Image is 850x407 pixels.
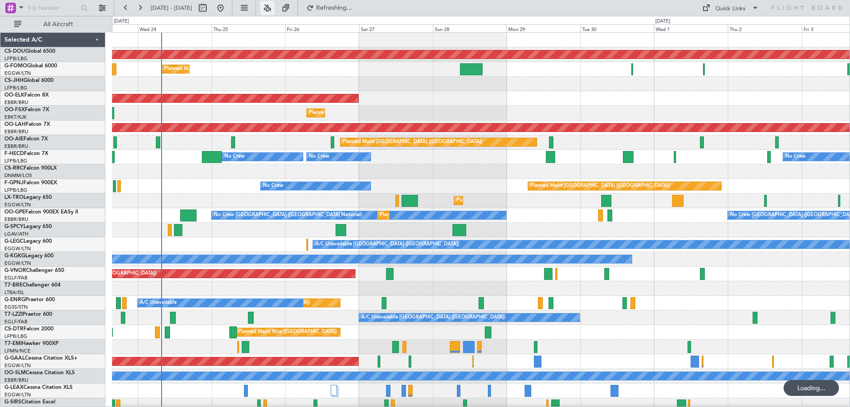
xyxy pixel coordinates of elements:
a: EBBR/BRU [4,216,28,223]
a: EBBR/BRU [4,377,28,384]
span: All Aircraft [23,21,93,27]
a: EGLF/FAB [4,318,27,325]
a: OO-SLMCessna Citation XLS [4,370,75,376]
button: All Aircraft [10,17,96,31]
span: F-GPNJ [4,180,23,186]
div: Quick Links [715,4,746,13]
a: G-VNORChallenger 650 [4,268,64,273]
a: OO-LAHFalcon 7X [4,122,50,127]
a: OO-ELKFalcon 8X [4,93,49,98]
a: G-LEAXCessna Citation XLS [4,385,73,390]
div: Planned Maint [GEOGRAPHIC_DATA] ([GEOGRAPHIC_DATA]) [164,62,304,76]
span: OO-SLM [4,370,26,376]
div: No Crew [785,150,806,163]
span: G-LEGC [4,239,23,244]
span: G-GAAL [4,356,25,361]
span: G-ENRG [4,297,25,302]
div: Thu 2 [728,24,802,32]
span: F-HECD [4,151,24,156]
a: LFPB/LBG [4,55,27,62]
span: G-KGKG [4,253,25,259]
a: LFPB/LBG [4,85,27,91]
a: EGGW/LTN [4,362,31,369]
span: OO-GPE [4,209,25,215]
div: [DATE] [655,18,670,25]
div: [DATE] [114,18,129,25]
div: Planned Maint Sofia [112,326,157,339]
span: OO-FSX [4,107,25,112]
div: No Crew [GEOGRAPHIC_DATA] ([GEOGRAPHIC_DATA] National) [214,209,362,222]
a: EGGW/LTN [4,70,31,77]
a: EGLF/FAB [4,275,27,281]
div: Planned Maint Nice ([GEOGRAPHIC_DATA]) [238,326,337,339]
span: [DATE] - [DATE] [151,4,192,12]
a: EBKT/KJK [4,114,27,120]
span: G-SPCY [4,224,23,229]
span: OO-ELK [4,93,24,98]
div: Planned Maint [GEOGRAPHIC_DATA] ([GEOGRAPHIC_DATA]) [456,194,596,207]
a: G-ENRGPraetor 600 [4,297,55,302]
div: Sun 28 [433,24,507,32]
a: G-KGKGLegacy 600 [4,253,54,259]
div: Loading... [784,380,839,396]
a: F-HECDFalcon 7X [4,151,48,156]
div: No Crew [224,150,245,163]
div: A/C Unavailable [GEOGRAPHIC_DATA] ([GEOGRAPHIC_DATA]) [361,311,505,324]
a: EGSS/STN [4,304,28,310]
a: EGGW/LTN [4,260,31,267]
span: G-FOMO [4,63,27,69]
a: LX-TROLegacy 650 [4,195,52,200]
a: G-FOMOGlobal 6000 [4,63,57,69]
a: G-LEGCLegacy 600 [4,239,52,244]
span: OO-LAH [4,122,26,127]
a: F-GPNJFalcon 900EX [4,180,57,186]
div: Planned Maint [GEOGRAPHIC_DATA] ([GEOGRAPHIC_DATA] National) [380,209,540,222]
a: LFMN/NCE [4,348,31,354]
div: Mon 29 [506,24,580,32]
a: T7-EMIHawker 900XP [4,341,58,346]
a: DNMM/LOS [4,172,32,179]
div: Wed 24 [138,24,212,32]
a: G-GAALCessna Citation XLS+ [4,356,77,361]
a: EGGW/LTN [4,202,31,208]
div: A/C Unavailable [140,296,177,310]
div: Planned Maint [GEOGRAPHIC_DATA] ([GEOGRAPHIC_DATA]) [530,179,670,193]
a: LFPB/LBG [4,187,27,194]
a: G-SIRSCitation Excel [4,399,55,405]
span: CS-RRC [4,166,23,171]
div: Planned Maint [GEOGRAPHIC_DATA] ([GEOGRAPHIC_DATA]) [343,136,482,149]
button: Quick Links [698,1,763,15]
a: LFPB/LBG [4,333,27,340]
div: A/C Unavailable [GEOGRAPHIC_DATA] ([GEOGRAPHIC_DATA]) [315,238,459,251]
a: CS-DTRFalcon 2000 [4,326,54,332]
span: G-SIRS [4,399,21,405]
span: LX-TRO [4,195,23,200]
input: Trip Number [27,1,78,15]
div: No Crew [309,150,329,163]
span: CS-DTR [4,326,23,332]
a: EBBR/BRU [4,143,28,150]
a: T7-BREChallenger 604 [4,283,61,288]
div: Thu 25 [212,24,286,32]
a: OO-GPEFalcon 900EX EASy II [4,209,78,215]
span: CS-DOU [4,49,25,54]
span: Refreshing... [316,5,353,11]
span: T7-EMI [4,341,22,346]
div: Sat 27 [359,24,433,32]
a: LTBA/ISL [4,289,24,296]
a: CS-JHHGlobal 6000 [4,78,54,83]
a: CS-DOUGlobal 6500 [4,49,55,54]
div: No Crew [263,179,283,193]
span: G-LEAX [4,385,23,390]
div: Wed 1 [654,24,728,32]
a: OO-AIEFalcon 7X [4,136,48,142]
div: Planned Maint Kortrijk-[GEOGRAPHIC_DATA] [309,106,412,120]
a: EGGW/LTN [4,245,31,252]
span: G-VNOR [4,268,26,273]
a: EGGW/LTN [4,391,31,398]
a: LFPB/LBG [4,158,27,164]
a: EBBR/BRU [4,99,28,106]
a: OO-FSXFalcon 7X [4,107,49,112]
a: CS-RRCFalcon 900LX [4,166,57,171]
a: G-SPCYLegacy 650 [4,224,52,229]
